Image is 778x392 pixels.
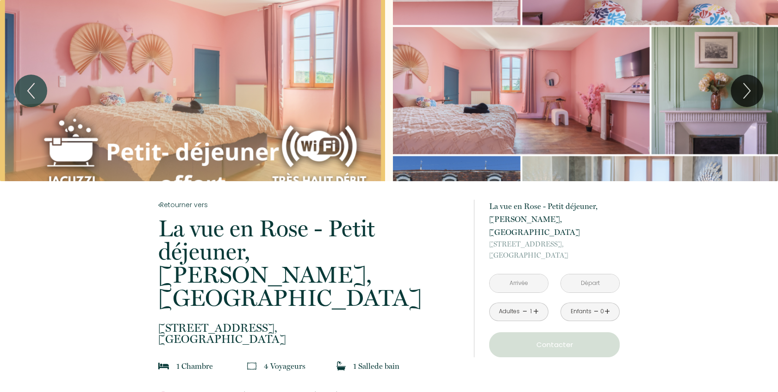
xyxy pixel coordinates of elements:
p: [GEOGRAPHIC_DATA] [158,322,462,345]
button: Next [731,75,763,107]
img: guests [247,361,256,371]
p: 4 Voyageur [264,360,305,373]
a: - [594,304,599,319]
div: 1 [529,307,533,316]
div: Enfants [571,307,591,316]
input: Arrivée [490,274,548,292]
p: 1 Chambre [176,360,213,373]
button: Previous [15,75,47,107]
button: Contacter [489,332,620,357]
p: La vue en Rose - Petit déjeuner, [PERSON_NAME], [GEOGRAPHIC_DATA] [489,200,620,239]
span: [STREET_ADDRESS], [489,239,620,250]
p: 1 Salle de bain [353,360,399,373]
a: + [533,304,539,319]
div: 0 [600,307,604,316]
a: Retourner vers [158,200,462,210]
span: s [302,361,305,371]
input: Départ [561,274,619,292]
a: - [523,304,528,319]
span: [STREET_ADDRESS], [158,322,462,334]
a: + [604,304,610,319]
p: Contacter [492,339,616,350]
p: La vue en Rose - Petit déjeuner, [PERSON_NAME], [GEOGRAPHIC_DATA] [158,217,462,310]
p: [GEOGRAPHIC_DATA] [489,239,620,261]
div: Adultes [499,307,520,316]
